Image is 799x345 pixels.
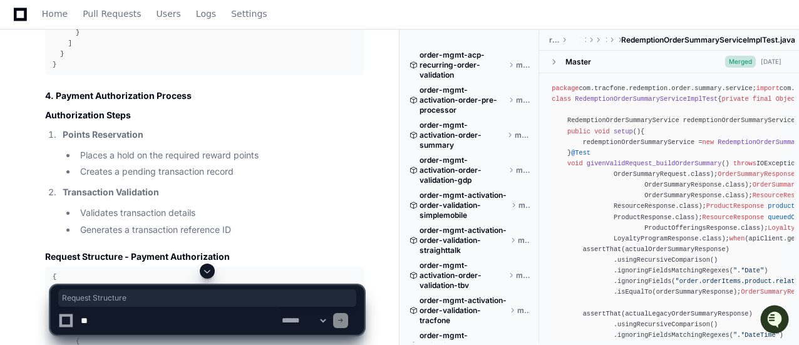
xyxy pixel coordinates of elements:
span: RedemptionOrderSummaryServiceImplTest [575,95,718,103]
li: Places a hold on the required reward points [76,148,364,163]
span: ] [68,39,72,47]
span: @Test [571,149,590,157]
span: Pull Requests [83,10,141,18]
span: Pylon [125,131,152,141]
span: order-mgmt-activation-order-summary [420,120,505,150]
div: We're available if you need us! [43,106,158,116]
span: void [594,128,610,135]
span: class [552,95,571,103]
span: Settings [231,10,267,18]
a: Powered byPylon [88,131,152,141]
strong: Transaction Validation [63,187,159,197]
strong: Points Reservation [63,129,143,140]
span: order-mgmt-activation-order-validation-tbv [420,260,506,291]
span: master [516,165,530,175]
span: master [518,200,530,210]
span: Merged [725,56,756,68]
span: } [60,50,64,58]
span: givenValidRequest_buildOrderSummary [587,160,722,167]
span: } [76,29,80,36]
span: import [756,85,780,92]
li: Generates a transaction reference ID [76,223,364,237]
span: } [53,61,56,68]
span: package [552,85,579,92]
span: new [703,138,714,146]
span: () [721,160,729,167]
li: Creates a pending transaction record [76,165,364,179]
span: private [721,95,748,103]
span: master [516,60,530,70]
span: when [729,235,745,242]
span: order-mgmt-acp-recurring-order-validation [420,50,506,80]
span: public [567,128,590,135]
span: void [567,160,583,167]
div: Start new chat [43,93,205,106]
span: order-mgmt-activation-order-validation-gdp [420,155,506,185]
span: Home [42,10,68,18]
span: final [753,95,772,103]
span: Logs [196,10,216,18]
iframe: Open customer support [759,304,793,337]
span: master [516,95,530,105]
span: OrderSummaryResponse [718,170,795,178]
span: master [515,130,530,140]
span: ResourceResponse [703,214,765,221]
div: [DATE] [761,57,781,66]
div: Welcome [13,50,228,70]
button: Start new chat [213,97,228,112]
h3: Request Structure - Payment Authorization [45,250,364,263]
span: order-mgmt-activation-order-validation-straighttalk [420,225,508,255]
span: Request Structure [62,293,353,303]
span: order-mgmt-activation-order-validation-simplemobile [420,190,508,220]
span: redemption-order-summary [549,35,559,45]
span: order-mgmt-activation-order-pre-processor [420,85,506,115]
div: Master [565,57,591,67]
li: Validates transaction details [76,206,364,220]
span: Users [157,10,181,18]
span: master [518,235,530,245]
span: ProductResponse [706,202,764,210]
img: 1756235613930-3d25f9e4-fa56-45dd-b3ad-e072dfbd1548 [13,93,35,116]
img: PlayerZero [13,13,38,38]
h3: Authorization Steps [45,109,364,121]
span: throws [733,160,756,167]
span: () [633,128,641,135]
span: RedemptionOrderSummaryServiceImplTest.java [621,35,795,45]
span: setup [614,128,633,135]
h2: 4. Payment Authorization Process [45,90,364,102]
